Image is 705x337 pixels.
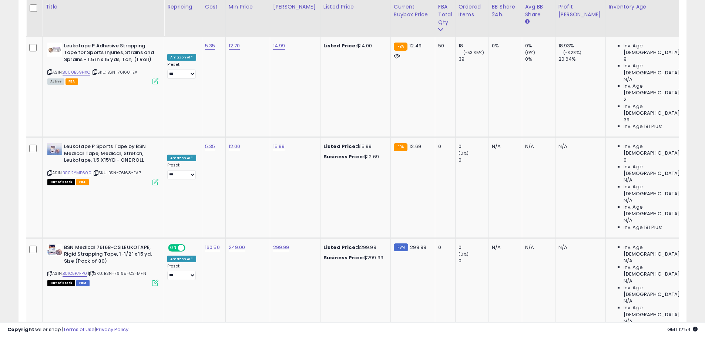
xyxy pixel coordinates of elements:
[624,43,691,56] span: Inv. Age [DEMOGRAPHIC_DATA]:
[167,62,196,79] div: Preset:
[47,143,158,184] div: ASIN:
[63,170,91,176] a: B002YMB600
[459,56,489,63] div: 39
[76,179,89,185] span: FBA
[624,257,632,264] span: N/A
[624,117,630,123] span: 39
[558,56,605,63] div: 20.64%
[609,3,694,11] div: Inventory Age
[459,143,489,150] div: 0
[63,69,90,75] a: B000E59HXC
[624,96,627,103] span: 2
[273,3,317,11] div: [PERSON_NAME]
[525,3,552,18] div: Avg BB Share
[96,326,128,333] a: Privacy Policy
[66,78,78,85] span: FBA
[624,183,691,197] span: Inv. Age [DEMOGRAPHIC_DATA]:
[63,270,87,277] a: B01C5P7FP0
[64,43,154,65] b: Leukotape P Adhesive Strapping Tape for Sports Injuries, Strains and Sprains - 1.5 in x 15 yds, T...
[624,157,627,164] span: 0
[410,244,426,251] span: 299.99
[394,43,407,51] small: FBA
[394,3,432,18] div: Current Buybox Price
[273,42,285,50] a: 14.99
[323,43,385,49] div: $14.00
[205,143,215,150] a: 5.35
[459,251,469,257] small: (0%)
[205,42,215,50] a: 5.35
[525,56,555,63] div: 0%
[273,143,285,150] a: 15.99
[93,170,142,176] span: | SKU: BSN-76168-EA.7
[438,244,450,251] div: 0
[438,43,450,49] div: 50
[323,42,357,49] b: Listed Price:
[624,204,691,217] span: Inv. Age [DEMOGRAPHIC_DATA]-180:
[409,42,422,49] span: 12.49
[525,43,555,49] div: 0%
[229,143,241,150] a: 12.00
[667,326,698,333] span: 2025-09-12 12:54 GMT
[394,143,407,151] small: FBA
[624,103,691,117] span: Inv. Age [DEMOGRAPHIC_DATA]-180:
[167,163,196,179] div: Preset:
[47,244,158,285] div: ASIN:
[167,155,196,161] div: Amazon AI *
[323,153,364,160] b: Business Price:
[323,154,385,160] div: $12.69
[624,244,691,257] span: Inv. Age [DEMOGRAPHIC_DATA]:
[624,76,632,83] span: N/A
[169,245,178,251] span: ON
[323,3,387,11] div: Listed Price
[229,244,245,251] a: 249.00
[205,244,220,251] a: 160.50
[205,3,222,11] div: Cost
[409,143,421,150] span: 12.69
[229,42,240,50] a: 12.70
[624,298,632,304] span: N/A
[558,43,605,49] div: 18.93%
[64,143,154,166] b: Leukotape P Sports Tape by BSN Medical Tape, Medical, Stretch, Leukotape, 1.5 X15YD - ONE ROLL
[167,264,196,280] div: Preset:
[624,164,691,177] span: Inv. Age [DEMOGRAPHIC_DATA]:
[47,280,75,286] span: All listings that are currently out of stock and unavailable for purchase on Amazon
[492,3,519,18] div: BB Share 24h.
[229,3,267,11] div: Min Price
[558,143,600,150] div: N/A
[624,284,691,298] span: Inv. Age [DEMOGRAPHIC_DATA]:
[459,244,489,251] div: 0
[46,3,161,11] div: Title
[624,56,627,63] span: 9
[525,50,536,55] small: (0%)
[624,224,662,231] span: Inv. Age 181 Plus:
[91,69,137,75] span: | SKU: BSN-76168-EA
[323,244,385,251] div: $299.99
[76,280,90,286] span: FBM
[184,245,196,251] span: OFF
[558,244,600,251] div: N/A
[459,257,489,264] div: 0
[624,123,662,130] span: Inv. Age 181 Plus:
[167,54,196,61] div: Amazon AI *
[438,3,452,26] div: FBA Total Qty
[459,43,489,49] div: 18
[47,244,62,256] img: 31tNdZRWq+L._SL40_.jpg
[323,244,357,251] b: Listed Price:
[47,78,64,85] span: All listings currently available for purchase on Amazon
[394,243,408,251] small: FBM
[492,43,516,49] div: 0%
[558,3,602,18] div: Profit [PERSON_NAME]
[47,179,75,185] span: All listings that are currently out of stock and unavailable for purchase on Amazon
[459,150,469,156] small: (0%)
[624,197,632,204] span: N/A
[47,43,158,84] div: ASIN:
[624,217,632,224] span: N/A
[47,143,62,155] img: 31DVEge7LRL._SL40_.jpg
[7,326,128,333] div: seller snap | |
[7,326,34,333] strong: Copyright
[525,244,550,251] div: N/A
[273,244,289,251] a: 299.99
[459,3,486,18] div: Ordered Items
[463,50,484,55] small: (-53.85%)
[167,3,199,11] div: Repricing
